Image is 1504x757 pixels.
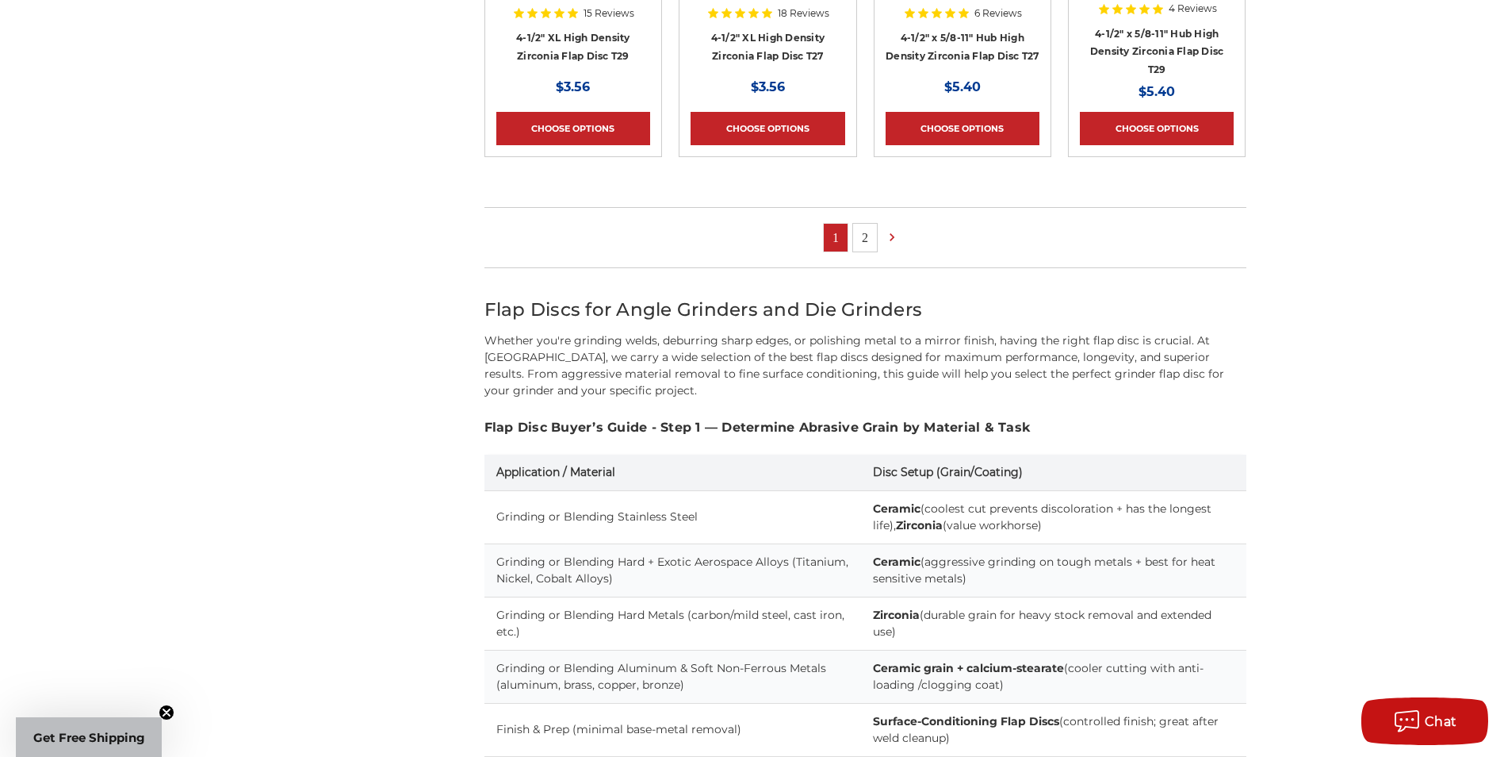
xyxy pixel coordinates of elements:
strong: Zirconia [896,518,943,532]
a: 4-1/2" x 5/8-11" Hub High Density Zirconia Flap Disc T27 [886,32,1039,62]
td: (aggressive grinding on tough metals + best for heat sensitive metals) [861,544,1246,597]
td: Grinding or Blending Stainless Steel [484,490,861,544]
span: Chat [1425,714,1457,729]
td: (cooler cutting with anti-loading /clogging coat) [861,650,1246,703]
td: Grinding or Blending Hard + Exotic Aerospace Alloys (Titanium, Nickel, Cobalt Alloys) [484,544,861,597]
button: Close teaser [159,705,174,720]
span: $5.40 [944,79,981,94]
strong: Zirconia [873,608,920,622]
a: 4-1/2" XL High Density Zirconia Flap Disc T27 [711,32,825,62]
span: $3.56 [751,79,785,94]
a: 1 [824,224,848,252]
span: $5.40 [1139,84,1175,99]
th: Disc Setup (Grain/Coating) [861,455,1246,491]
td: (coolest cut prevents discoloration + has the longest life), (value workhorse) [861,490,1246,544]
button: Chat [1361,697,1488,745]
strong: Ceramic grain + calcium-stearate [873,661,1064,675]
div: Get Free ShippingClose teaser [16,717,162,757]
a: 2 [853,224,877,252]
td: Finish & Prep (minimal base-metal removal) [484,703,861,756]
td: Grinding or Blending Hard Metals (carbon/mild steel, cast iron, etc.) [484,597,861,650]
td: Grinding or Blending Aluminum & Soft Non-Ferrous Metals (aluminum, brass, copper, bronze) [484,650,861,703]
a: Choose Options [1080,112,1234,145]
a: 4-1/2" XL High Density Zirconia Flap Disc T29 [516,32,630,62]
span: 15 Reviews [584,9,634,18]
h2: Flap Discs for Angle Grinders and Die Grinders [484,296,1246,324]
strong: Ceramic [873,501,920,516]
span: 18 Reviews [778,9,829,18]
span: Get Free Shipping [33,730,145,745]
td: (durable grain for heavy stock removal and extended use) [861,597,1246,650]
h3: Flap Disc Buyer’s Guide - Step 1 — Determine Abrasive Grain by Material & Task [484,418,1246,437]
a: Choose Options [496,112,650,145]
a: 4-1/2" x 5/8-11" Hub High Density Zirconia Flap Disc T29 [1090,28,1224,75]
a: Choose Options [691,112,844,145]
td: (controlled finish; great after weld cleanup) [861,703,1246,756]
a: Choose Options [886,112,1039,145]
span: 6 Reviews [974,9,1022,18]
strong: Surface-Conditioning Flap Discs [873,714,1059,728]
p: Whether you're grinding welds, deburring sharp edges, or polishing metal to a mirror finish, havi... [484,332,1246,399]
span: $3.56 [556,79,590,94]
th: Application / Material [484,455,861,491]
strong: Ceramic [873,555,920,569]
